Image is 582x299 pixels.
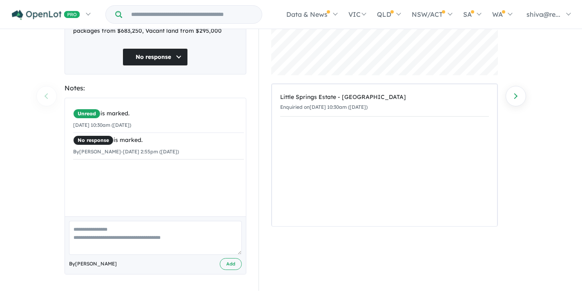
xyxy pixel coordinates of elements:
[220,258,242,270] button: Add
[73,109,244,119] div: is marked.
[123,48,188,66] button: No response
[280,104,368,110] small: Enquiried on [DATE] 10:30am ([DATE])
[526,10,560,18] span: shiva@re...
[280,92,489,102] div: Little Springs Estate - [GEOGRAPHIC_DATA]
[73,135,244,145] div: is marked.
[65,83,246,94] div: Notes:
[73,135,114,145] span: No response
[69,260,117,268] span: By [PERSON_NAME]
[280,88,489,117] a: Little Springs Estate - [GEOGRAPHIC_DATA]Enquiried on[DATE] 10:30am ([DATE])
[73,122,131,128] small: [DATE] 10:30am ([DATE])
[73,148,179,155] small: By [PERSON_NAME] - [DATE] 2:55pm ([DATE])
[73,109,100,119] span: Unread
[124,6,260,23] input: Try estate name, suburb, builder or developer
[12,10,80,20] img: Openlot PRO Logo White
